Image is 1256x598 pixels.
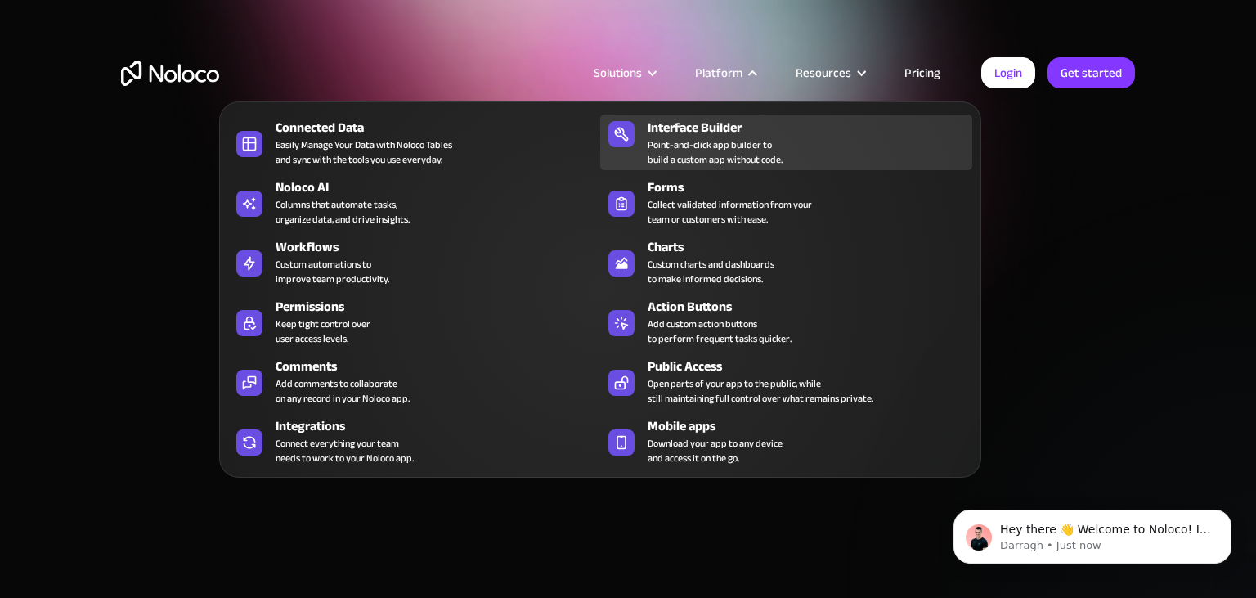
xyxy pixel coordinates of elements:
[648,118,980,137] div: Interface Builder
[600,234,972,290] a: ChartsCustom charts and dashboardsto make informed decisions.
[594,62,642,83] div: Solutions
[276,357,608,376] div: Comments
[600,115,972,170] a: Interface BuilderPoint-and-click app builder tobuild a custom app without code.
[276,317,370,346] div: Keep tight control over user access levels.
[648,416,980,436] div: Mobile apps
[276,118,608,137] div: Connected Data
[228,413,600,469] a: IntegrationsConnect everything your teamneeds to work to your Noloco app.
[648,436,783,465] span: Download your app to any device and access it on the go.
[276,436,414,465] div: Connect everything your team needs to work to your Noloco app.
[648,357,980,376] div: Public Access
[1047,57,1135,88] a: Get started
[121,61,219,86] a: home
[648,376,873,406] div: Open parts of your app to the public, while still maintaining full control over what remains priv...
[648,317,792,346] div: Add custom action buttons to perform frequent tasks quicker.
[228,234,600,290] a: WorkflowsCustom automations toimprove team productivity.
[648,137,783,167] div: Point-and-click app builder to build a custom app without code.
[121,180,1135,193] h1: Business App Builder
[121,209,1135,308] h2: Build Custom Internal Tools to Streamline Business Operations
[695,62,742,83] div: Platform
[600,413,972,469] a: Mobile appsDownload your app to any deviceand access it on the go.
[573,62,675,83] div: Solutions
[600,353,972,409] a: Public AccessOpen parts of your app to the public, whilestill maintaining full control over what ...
[775,62,884,83] div: Resources
[929,475,1256,590] iframe: Intercom notifications message
[276,376,410,406] div: Add comments to collaborate on any record in your Noloco app.
[675,62,775,83] div: Platform
[600,294,972,349] a: Action ButtonsAdd custom action buttonsto perform frequent tasks quicker.
[648,297,980,317] div: Action Buttons
[276,137,452,167] div: Easily Manage Your Data with Noloco Tables and sync with the tools you use everyday.
[276,297,608,317] div: Permissions
[228,353,600,409] a: CommentsAdd comments to collaborateon any record in your Noloco app.
[228,294,600,349] a: PermissionsKeep tight control overuser access levels.
[276,178,608,197] div: Noloco AI
[276,257,389,286] div: Custom automations to improve team productivity.
[600,174,972,230] a: FormsCollect validated information from yourteam or customers with ease.
[648,178,980,197] div: Forms
[228,115,600,170] a: Connected DataEasily Manage Your Data with Noloco Tablesand sync with the tools you use everyday.
[796,62,851,83] div: Resources
[648,197,812,227] div: Collect validated information from your team or customers with ease.
[981,57,1035,88] a: Login
[219,79,981,478] nav: Platform
[648,237,980,257] div: Charts
[228,174,600,230] a: Noloco AIColumns that automate tasks,organize data, and drive insights.
[648,257,774,286] div: Custom charts and dashboards to make informed decisions.
[276,416,608,436] div: Integrations
[884,62,961,83] a: Pricing
[276,237,608,257] div: Workflows
[276,197,410,227] div: Columns that automate tasks, organize data, and drive insights.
